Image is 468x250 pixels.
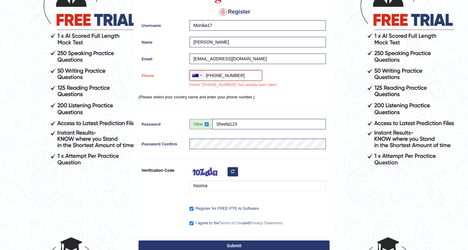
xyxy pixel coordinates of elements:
[190,71,204,80] div: Australia: +61
[219,221,243,225] a: Terms of Use
[189,221,194,225] input: I agree to theTerms of UseandPrivacy Statement.
[138,165,186,173] label: Verification Code
[138,7,330,17] h4: Register
[189,205,259,212] label: Register for FREE PTE AI Software
[249,221,282,225] a: Privacy Statement
[138,139,186,147] label: Password Confirm
[189,207,194,211] input: Register for FREE PTE AI Software
[138,94,330,100] p: (Please select your country name and enter your phone number.)
[138,37,186,45] label: Name
[138,119,186,127] label: Password
[189,220,283,226] label: I agree to the and .
[189,70,262,81] input: +61 412 345 678
[138,20,186,28] label: Username
[138,70,186,79] label: Phone
[138,54,186,62] label: Email
[205,122,209,126] input: Show/Hide Password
